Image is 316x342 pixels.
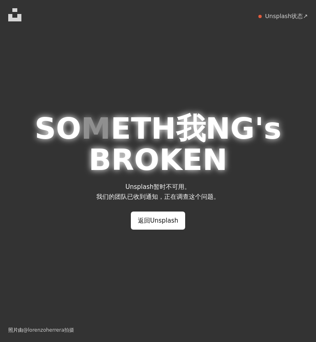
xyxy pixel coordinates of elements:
span: M [81,113,111,144]
span: ' [255,113,264,144]
span: O [56,113,81,144]
span: B [89,144,112,175]
span: G [230,113,255,144]
p: Unsplash暂时不可用。 我们的团队已收到通知，正在调查这个问题。 [96,182,220,202]
span: N [202,144,227,175]
h1: 有东西坏了 [7,113,309,175]
span: H [151,113,176,144]
span: O [134,144,159,175]
span: E [182,144,202,175]
span: T [131,113,151,144]
a: 返回Unsplash [131,212,186,230]
span: E [111,113,131,144]
a: Unsplash状态↗ [265,12,308,21]
span: 我 [176,113,206,144]
a: @lorenzoherrera拍摄 [23,327,74,333]
span: R [111,144,134,175]
span: s [264,113,281,144]
div: 照片由 [8,327,74,334]
span: K [159,144,182,175]
span: N [206,113,230,144]
span: S [35,113,56,144]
